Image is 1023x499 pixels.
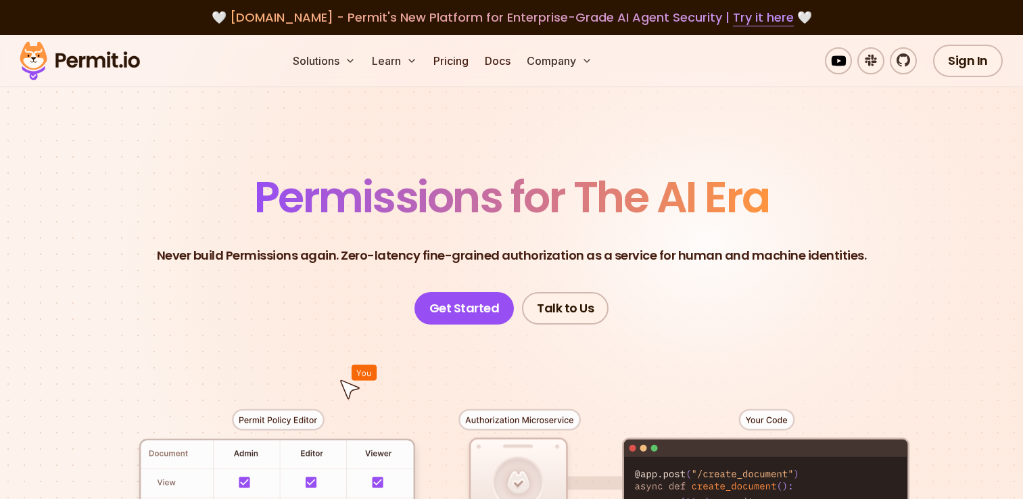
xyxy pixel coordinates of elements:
[366,47,423,74] button: Learn
[414,292,515,325] a: Get Started
[230,9,794,26] span: [DOMAIN_NAME] - Permit's New Platform for Enterprise-Grade AI Agent Security |
[933,45,1003,77] a: Sign In
[157,246,867,265] p: Never build Permissions again. Zero-latency fine-grained authorization as a service for human and...
[479,47,516,74] a: Docs
[521,47,598,74] button: Company
[32,8,991,27] div: 🤍 🤍
[287,47,361,74] button: Solutions
[733,9,794,26] a: Try it here
[14,38,146,84] img: Permit logo
[254,167,769,227] span: Permissions for The AI Era
[522,292,609,325] a: Talk to Us
[428,47,474,74] a: Pricing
